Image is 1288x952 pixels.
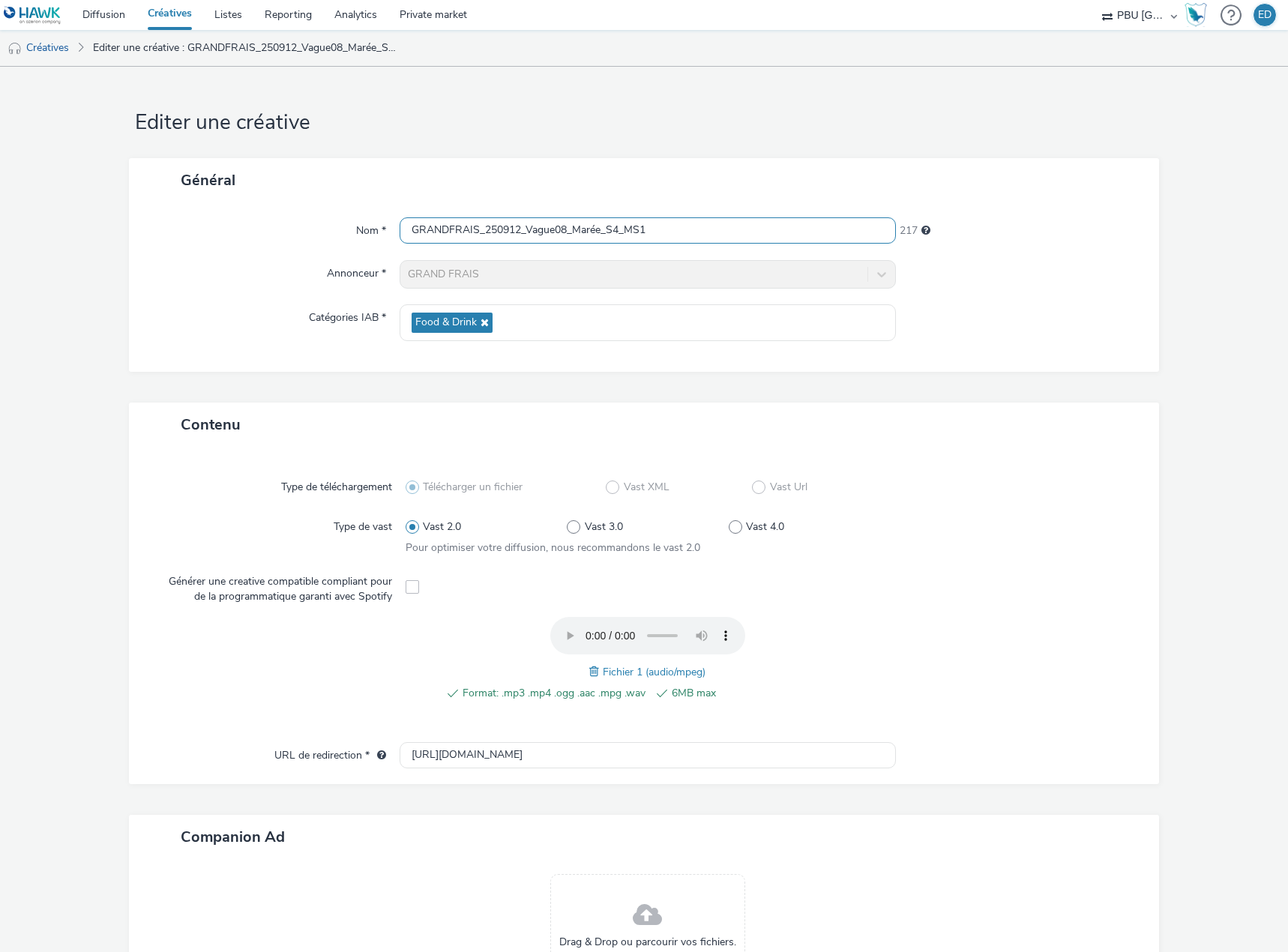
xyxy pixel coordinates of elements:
span: Vast XML [624,480,669,495]
img: Hawk Academy [1185,3,1207,27]
span: Vast Url [770,480,807,495]
span: Vast 2.0 [423,519,461,534]
a: Editer une créative : GRANDFRAIS_250912_Vague08_Marée_S4_MS2 (copy) [85,30,408,66]
label: Type de téléchargement [275,474,398,495]
span: Vast 4.0 [746,519,784,534]
span: Contenu [181,415,241,435]
span: Companion Ad [181,827,285,847]
div: L'URL de redirection sera utilisée comme URL de validation avec certains SSP et ce sera l'URL de ... [370,748,386,763]
span: Général [181,170,235,190]
a: Hawk Academy [1185,3,1213,27]
span: Drag & Drop ou parcourir vos fichiers. [559,935,736,950]
input: url... [400,742,896,768]
span: Vast 3.0 [585,519,623,534]
span: Télécharger un fichier [423,480,523,495]
img: undefined Logo [4,6,61,25]
span: Food & Drink [415,316,477,329]
label: Type de vast [328,513,398,534]
label: Catégories IAB * [303,304,392,325]
label: Annonceur * [321,260,392,281]
span: Fichier 1 (audio/mpeg) [603,665,705,679]
span: Pour optimiser votre diffusion, nous recommandons le vast 2.0 [406,540,700,555]
label: Nom * [350,217,392,238]
label: URL de redirection * [268,742,392,763]
span: 217 [900,223,918,238]
input: Nom [400,217,896,244]
img: audio [7,41,22,56]
label: Générer une creative compatible compliant pour de la programmatique garanti avec Spotify [156,568,398,605]
span: 6MB max [672,684,855,702]
h1: Editer une créative [129,109,1159,137]
span: Format: .mp3 .mp4 .ogg .aac .mpg .wav [463,684,645,702]
div: ED [1258,4,1272,26]
div: 255 caractères maximum [921,223,930,238]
